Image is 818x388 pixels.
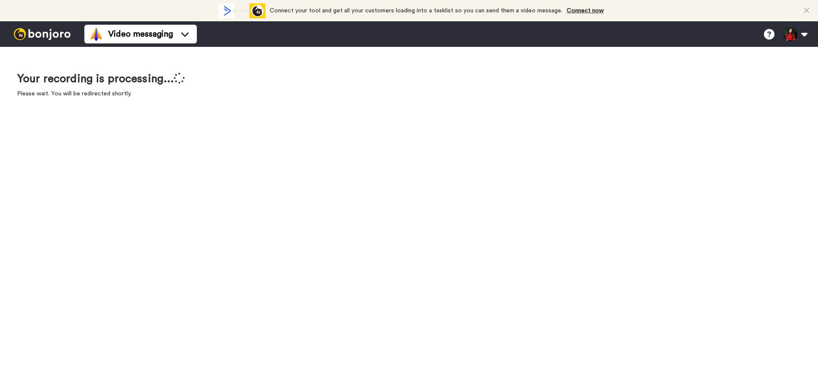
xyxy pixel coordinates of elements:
p: Please wait. You will be redirected shortly. [17,89,185,98]
h1: Your recording is processing... [17,72,185,85]
a: Connect now [567,8,604,14]
div: animation [219,3,265,18]
span: Video messaging [108,28,173,40]
span: Connect your tool and get all your customers loading into a tasklist so you can send them a video... [270,8,562,14]
img: bj-logo-header-white.svg [10,28,74,40]
img: vm-color.svg [89,27,103,41]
